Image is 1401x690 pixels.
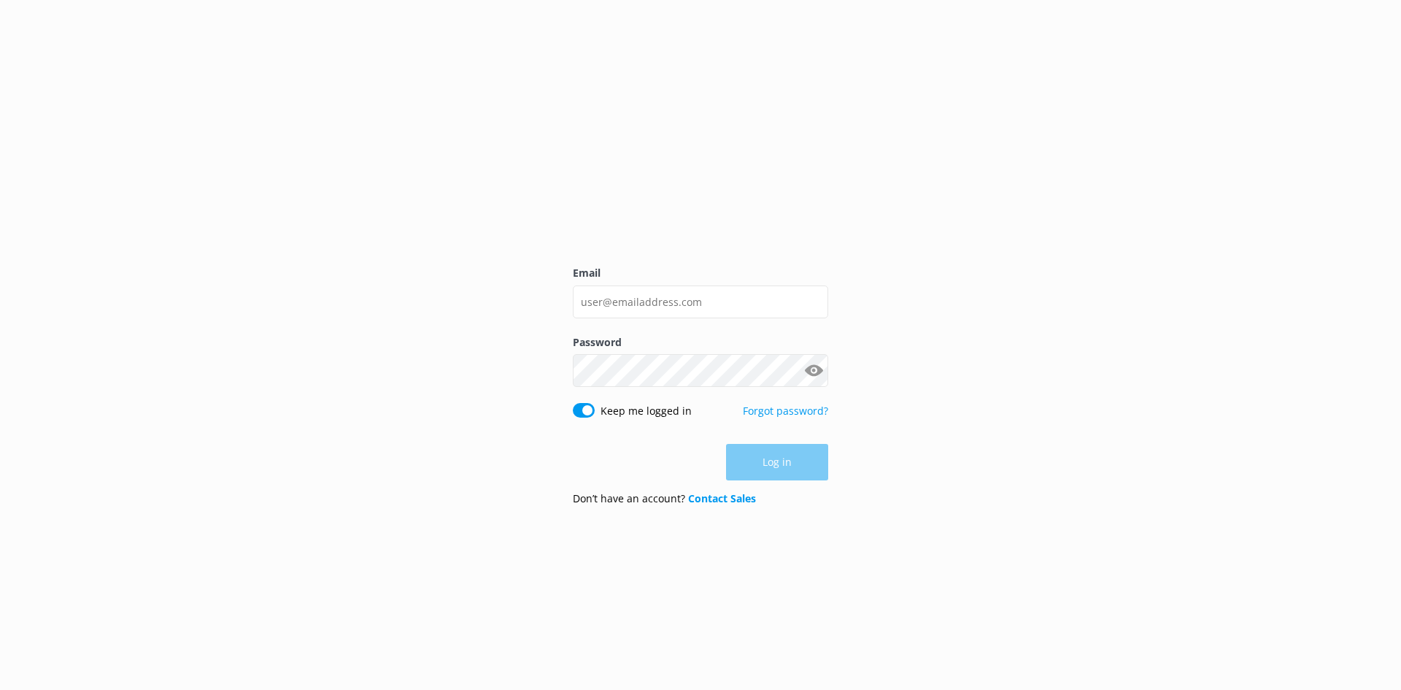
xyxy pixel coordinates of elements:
label: Password [573,334,828,350]
label: Email [573,265,828,281]
button: Show password [799,356,828,386]
a: Forgot password? [743,404,828,418]
input: user@emailaddress.com [573,285,828,318]
label: Keep me logged in [601,403,692,419]
a: Contact Sales [688,491,756,505]
p: Don’t have an account? [573,491,756,507]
